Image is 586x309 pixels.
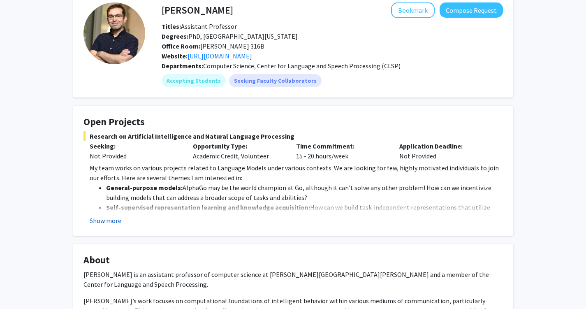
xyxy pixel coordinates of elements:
mat-chip: Accepting Students [162,74,226,87]
b: Titles: [162,22,181,30]
p: Time Commitment: [296,141,387,151]
div: Academic Credit, Volunteer [187,141,290,161]
span: Assistant Professor [162,22,237,30]
button: Compose Request to Daniel Khashabi [440,2,503,18]
a: Opens in a new tab [188,52,252,60]
li: How can we build task-independent representations that utilize cheap signals available in-the-wil... [106,202,503,222]
p: Seeking: [90,141,181,151]
button: Show more [90,216,121,225]
p: Application Deadline: [399,141,490,151]
div: 15 - 20 hours/week [290,141,393,161]
b: Degrees: [162,32,188,40]
span: Computer Science, Center for Language and Speech Processing (CLSP) [203,62,401,70]
span: [PERSON_NAME] 316B [162,42,264,50]
h4: Open Projects [83,116,503,128]
strong: Self-supervised representation learning and knowledge acquisition: [106,203,310,211]
p: My team works on various projects related to Language Models under various contexts. We are looki... [90,163,503,183]
span: Research on Artificial Intelligence and Natural Language Processing [83,131,503,141]
b: Departments: [162,62,203,70]
h4: About [83,254,503,266]
li: AlphaGo may be the world champion at Go, although it can't solve any other problem! How can we in... [106,183,503,202]
b: Website: [162,52,188,60]
img: Profile Picture [83,2,145,64]
button: Add Daniel Khashabi to Bookmarks [391,2,435,18]
iframe: Chat [6,272,35,303]
div: Not Provided [90,151,181,161]
h4: [PERSON_NAME] [162,2,233,18]
b: Office Room: [162,42,200,50]
strong: General-purpose models: [106,184,183,192]
p: Opportunity Type: [193,141,284,151]
span: PhD, [GEOGRAPHIC_DATA][US_STATE] [162,32,298,40]
div: Not Provided [393,141,496,161]
mat-chip: Seeking Faculty Collaborators [229,74,322,87]
p: [PERSON_NAME] is an assistant professor of computer science at [PERSON_NAME][GEOGRAPHIC_DATA][PER... [83,270,503,289]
